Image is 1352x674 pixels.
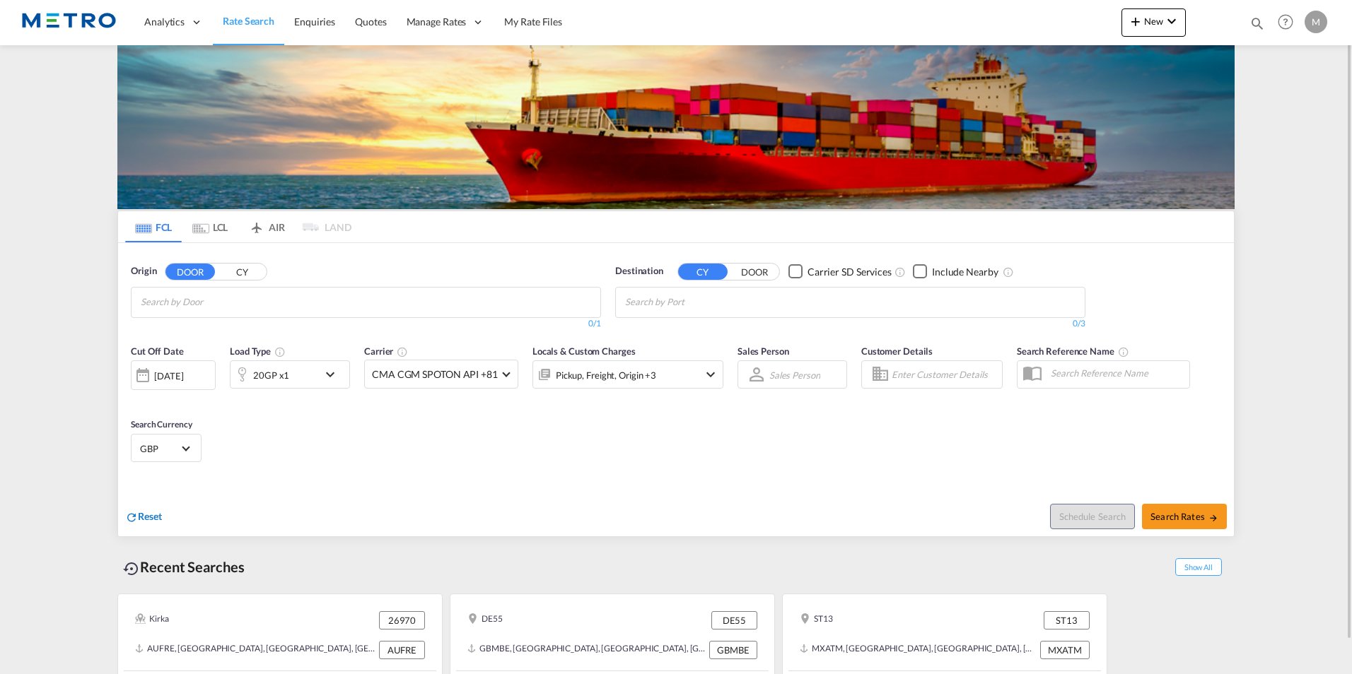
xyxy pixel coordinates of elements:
img: 25181f208a6c11efa6aa1bf80d4cef53.png [21,6,117,38]
div: [DATE] [154,369,183,382]
button: Note: By default Schedule search will only considerorigin ports, destination ports and cut off da... [1050,504,1135,529]
md-icon: icon-chevron-down [1163,13,1180,30]
div: MXATM, Altamira, Mexico, Mexico & Central America, Americas [800,641,1037,659]
md-icon: icon-chevron-down [322,366,346,383]
div: ST13 [1044,611,1090,629]
md-icon: icon-information-outline [274,346,286,357]
span: Reset [138,510,162,522]
div: M [1305,11,1327,33]
button: CY [217,264,267,280]
div: [DATE] [131,360,216,390]
span: Show All [1175,558,1222,576]
md-icon: icon-airplane [248,219,265,230]
input: Chips input. [141,291,275,314]
md-tab-item: AIR [238,211,295,242]
span: Load Type [230,345,286,357]
md-tab-item: FCL [125,211,182,242]
md-checkbox: Checkbox No Ink [913,264,998,279]
div: MXATM [1040,641,1090,659]
button: icon-plus 400-fgNewicon-chevron-down [1121,8,1186,37]
md-chips-wrap: Chips container with autocompletion. Enter the text area, type text to search, and then use the u... [623,288,765,314]
button: DOOR [165,264,215,280]
div: ST13 [800,611,833,629]
md-pagination-wrapper: Use the left and right arrow keys to navigate between tabs [125,211,351,242]
span: Customer Details [861,345,933,357]
span: Rate Search [223,15,274,27]
span: New [1127,16,1180,27]
div: Help [1274,10,1305,35]
md-icon: Unchecked: Ignores neighbouring ports when fetching rates.Checked : Includes neighbouring ports w... [1003,266,1014,278]
div: DE55 [711,611,757,629]
md-icon: icon-chevron-down [702,366,719,383]
div: Pickup Freight Origin Origin Custom Destination Factory Stuffing [556,365,656,385]
div: Kirka [135,611,169,629]
span: Locals & Custom Charges [532,345,636,357]
img: LCL+%26+FCL+BACKGROUND.png [117,45,1235,209]
input: Search Reference Name [1044,362,1189,384]
md-icon: icon-refresh [125,511,138,524]
div: icon-refreshReset [125,509,162,525]
span: CMA CGM SPOTON API +81 [372,367,498,382]
div: GBMBE, Melbourne, United Kingdom, GB & Ireland, Europe [467,641,706,659]
md-icon: icon-arrow-right [1208,513,1218,523]
div: Recent Searches [117,551,250,583]
md-chips-wrap: Chips container with autocompletion. Enter the text area, type text to search, and then use the u... [139,288,281,314]
span: Enquiries [294,16,335,28]
md-select: Sales Person [768,365,822,385]
span: Carrier [364,345,408,357]
md-icon: The selected Trucker/Carrierwill be displayed in the rate results If the rates are from another f... [397,346,408,357]
div: Carrier SD Services [808,265,892,279]
div: AUFRE [379,641,425,659]
div: OriginDOOR CY Chips container with autocompletion. Enter the text area, type text to search, and ... [118,243,1234,536]
input: Enter Customer Details [892,364,998,385]
div: 0/1 [131,318,601,330]
div: Include Nearby [932,265,998,279]
span: Help [1274,10,1298,34]
button: CY [678,264,728,280]
input: Chips input. [625,291,759,314]
div: 26970 [379,611,425,629]
md-icon: Unchecked: Search for CY (Container Yard) services for all selected carriers.Checked : Search for... [894,266,906,278]
md-icon: icon-magnify [1249,16,1265,31]
md-checkbox: Checkbox No Ink [788,264,892,279]
div: Pickup Freight Origin Origin Custom Destination Factory Stuffingicon-chevron-down [532,360,723,389]
md-icon: icon-backup-restore [123,560,140,577]
span: Origin [131,264,156,278]
md-icon: Your search will be saved by the below given name [1118,346,1129,357]
span: Sales Person [738,345,789,357]
md-datepicker: Select [131,389,141,408]
span: Destination [615,264,663,278]
div: 20GP x1icon-chevron-down [230,360,350,389]
md-tab-item: LCL [182,211,238,242]
span: Search Reference Name [1017,345,1129,357]
span: GBP [140,442,180,455]
span: My Rate Files [504,16,562,28]
span: Search Rates [1150,511,1218,522]
div: 0/3 [615,318,1085,330]
button: DOOR [730,264,779,280]
div: GBMBE [709,641,757,659]
md-select: Select Currency: £ GBPUnited Kingdom Pound [139,438,194,459]
div: 20GP x1 [253,365,289,385]
span: Cut Off Date [131,345,184,357]
div: AUFRE, Fremantle, Australia, Oceania, Oceania [135,641,375,659]
span: Manage Rates [407,15,467,29]
span: Analytics [144,15,185,29]
div: DE55 [467,611,503,629]
div: icon-magnify [1249,16,1265,37]
md-icon: icon-plus 400-fg [1127,13,1144,30]
span: Quotes [355,16,386,28]
span: Search Currency [131,419,192,430]
button: Search Ratesicon-arrow-right [1142,504,1227,529]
